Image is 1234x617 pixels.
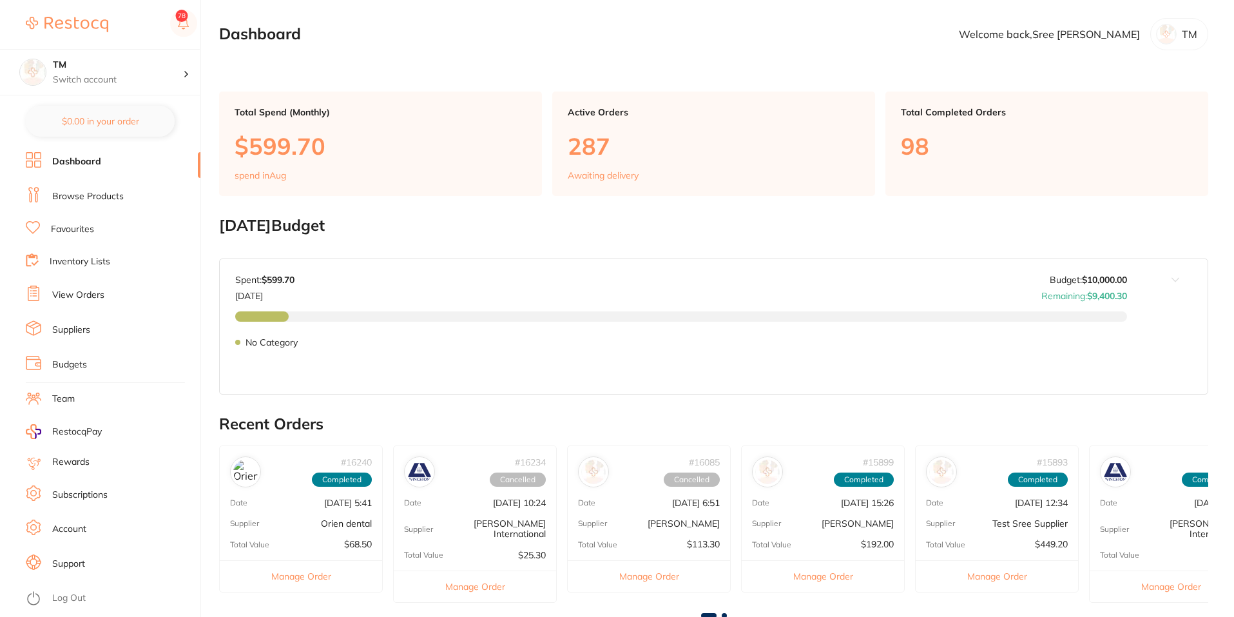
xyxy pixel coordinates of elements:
[552,92,875,196] a: Active Orders287Awaiting delivery
[916,560,1078,592] button: Manage Order
[52,289,104,302] a: View Orders
[664,473,720,487] span: Cancelled
[404,525,433,534] p: Supplier
[672,498,720,508] p: [DATE] 6:51
[53,59,183,72] h4: TM
[220,560,382,592] button: Manage Order
[219,92,542,196] a: Total Spend (Monthly)$599.70spend inAug
[1015,498,1068,508] p: [DATE] 12:34
[52,190,124,203] a: Browse Products
[52,489,108,502] a: Subscriptions
[404,551,443,560] p: Total Value
[568,133,860,159] p: 287
[235,275,294,285] p: Spent:
[1087,290,1127,302] strong: $9,400.30
[219,25,301,43] h2: Dashboard
[51,223,94,236] a: Favourites
[235,107,526,117] p: Total Spend (Monthly)
[861,539,894,549] p: $192.00
[1035,539,1068,549] p: $449.20
[687,539,720,549] p: $113.30
[1103,460,1128,484] img: Livingstone International
[52,558,85,571] a: Support
[26,424,102,439] a: RestocqPay
[52,592,86,605] a: Log Out
[230,540,269,549] p: Total Value
[581,460,606,484] img: Henry Schein Halas
[568,560,730,592] button: Manage Order
[490,473,546,487] span: Cancelled
[834,473,894,487] span: Completed
[752,519,781,528] p: Supplier
[578,498,595,507] p: Date
[52,523,86,536] a: Account
[568,107,860,117] p: Active Orders
[26,589,197,609] button: Log Out
[324,498,372,508] p: [DATE] 5:41
[26,10,108,39] a: Restocq Logo
[515,457,546,467] p: # 16234
[52,155,101,168] a: Dashboard
[689,457,720,467] p: # 16085
[901,133,1193,159] p: 98
[321,518,372,529] p: Orien dental
[433,518,546,539] p: [PERSON_NAME] International
[885,92,1208,196] a: Total Completed Orders98
[755,460,780,484] img: Adam Dental
[1050,275,1127,285] p: Budget:
[493,498,546,508] p: [DATE] 10:24
[312,473,372,487] span: Completed
[26,17,108,32] img: Restocq Logo
[341,457,372,467] p: # 16240
[578,540,617,549] p: Total Value
[235,170,286,181] p: spend in Aug
[344,539,372,549] p: $68.50
[235,286,294,301] p: [DATE]
[1100,498,1117,507] p: Date
[52,426,102,438] span: RestocqPay
[53,73,183,86] p: Switch account
[230,519,259,528] p: Supplier
[742,560,904,592] button: Manage Order
[52,358,87,371] a: Budgets
[20,59,46,85] img: TM
[518,550,546,560] p: $25.30
[235,133,526,159] p: $599.70
[1037,457,1068,467] p: # 15893
[926,519,955,528] p: Supplier
[262,274,294,286] strong: $599.70
[52,456,90,469] a: Rewards
[26,106,175,137] button: $0.00 in your order
[1041,286,1127,301] p: Remaining:
[648,518,720,529] p: [PERSON_NAME]
[863,457,894,467] p: # 15899
[1182,28,1197,40] p: TM
[752,498,769,507] p: Date
[752,540,791,549] p: Total Value
[233,460,258,484] img: Orien dental
[407,460,432,484] img: Livingstone International
[219,217,1208,235] h2: [DATE] Budget
[219,415,1208,433] h2: Recent Orders
[926,498,943,507] p: Date
[404,498,421,507] p: Date
[992,518,1068,529] p: Test Sree Supplier
[50,255,110,268] a: Inventory Lists
[1100,551,1139,560] p: Total Value
[959,28,1140,40] p: Welcome back, Sree [PERSON_NAME]
[841,498,894,508] p: [DATE] 15:26
[394,571,556,602] button: Manage Order
[822,518,894,529] p: [PERSON_NAME]
[578,519,607,528] p: Supplier
[926,540,965,549] p: Total Value
[246,337,298,348] p: No Category
[1100,525,1129,534] p: Supplier
[1082,274,1127,286] strong: $10,000.00
[230,498,247,507] p: Date
[568,170,639,181] p: Awaiting delivery
[1008,473,1068,487] span: Completed
[901,107,1193,117] p: Total Completed Orders
[52,393,75,406] a: Team
[26,424,41,439] img: RestocqPay
[52,324,90,337] a: Suppliers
